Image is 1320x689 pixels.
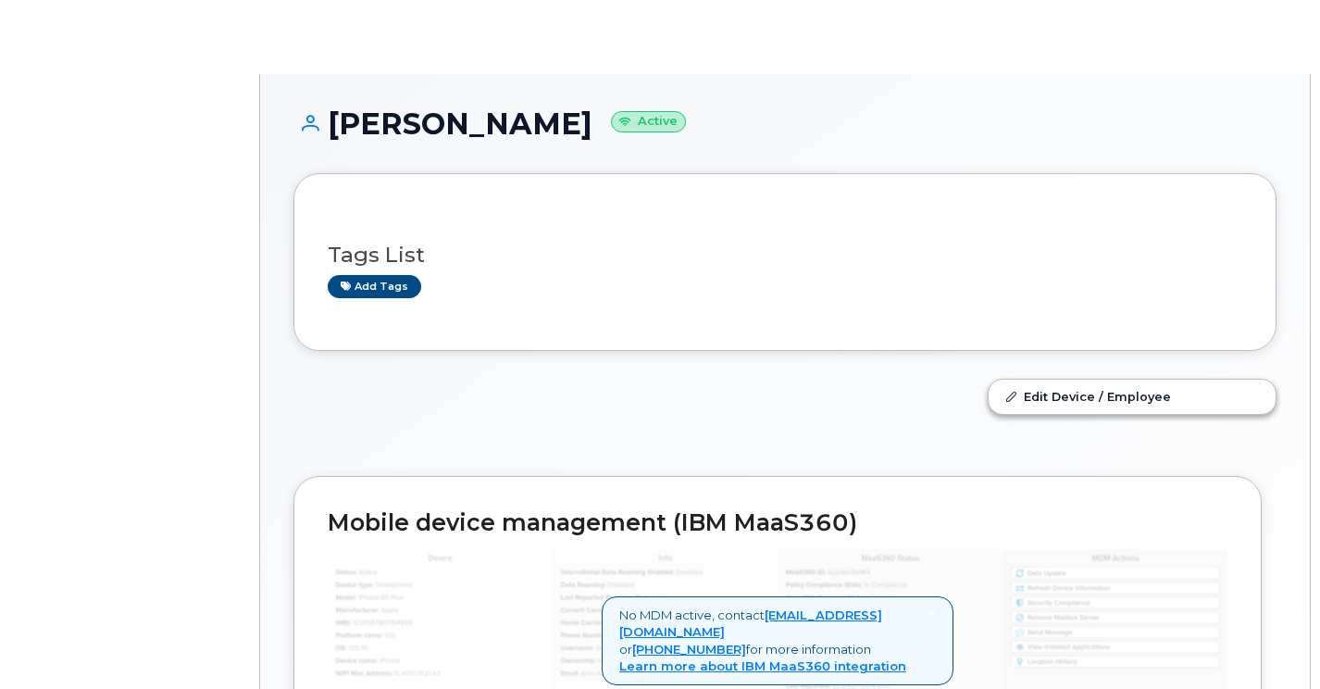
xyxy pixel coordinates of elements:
[928,605,936,621] span: ×
[632,642,746,657] a: [PHONE_NUMBER]
[928,607,936,620] a: Close
[611,111,686,132] small: Active
[328,244,1242,267] h3: Tags List
[619,658,906,673] a: Learn more about IBM MaaS360 integration
[989,380,1276,413] a: Edit Device / Employee
[602,596,953,685] div: No MDM active, contact or for more information
[293,107,1276,140] h1: [PERSON_NAME]
[328,275,421,298] a: Add tags
[328,510,1227,536] h2: Mobile device management (IBM MaaS360)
